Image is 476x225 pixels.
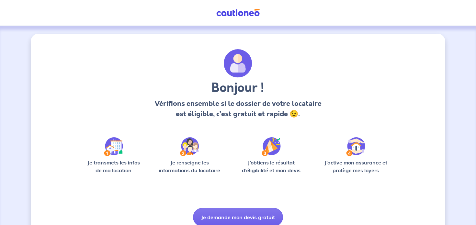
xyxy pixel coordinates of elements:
[346,137,365,156] img: /static/bfff1cf634d835d9112899e6a3df1a5d/Step-4.svg
[180,137,199,156] img: /static/c0a346edaed446bb123850d2d04ad552/Step-2.svg
[224,49,252,78] img: archivate
[262,137,281,156] img: /static/f3e743aab9439237c3e2196e4328bba9/Step-3.svg
[318,159,393,174] p: J’active mon assurance et protège mes loyers
[235,159,308,174] p: J’obtiens le résultat d’éligibilité et mon devis
[83,159,144,174] p: Je transmets les infos de ma location
[214,9,262,17] img: Cautioneo
[153,98,323,119] p: Vérifions ensemble si le dossier de votre locataire est éligible, c’est gratuit et rapide 😉.
[155,159,224,174] p: Je renseigne les informations du locataire
[153,80,323,96] h3: Bonjour !
[104,137,123,156] img: /static/90a569abe86eec82015bcaae536bd8e6/Step-1.svg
